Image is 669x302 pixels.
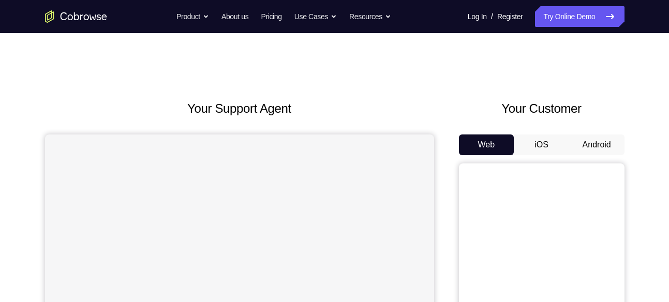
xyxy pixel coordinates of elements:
[459,99,625,118] h2: Your Customer
[221,6,248,27] a: About us
[514,134,569,155] button: iOS
[45,99,434,118] h2: Your Support Agent
[261,6,281,27] a: Pricing
[569,134,625,155] button: Android
[45,10,107,23] a: Go to the home page
[294,6,337,27] button: Use Cases
[497,6,523,27] a: Register
[349,6,391,27] button: Resources
[535,6,624,27] a: Try Online Demo
[468,6,487,27] a: Log In
[459,134,514,155] button: Web
[491,10,493,23] span: /
[176,6,209,27] button: Product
